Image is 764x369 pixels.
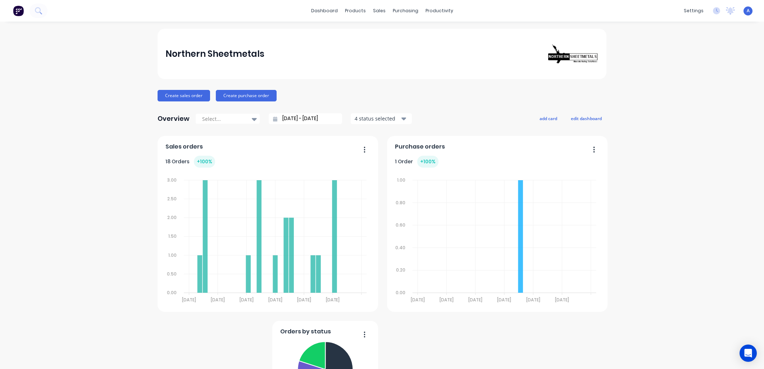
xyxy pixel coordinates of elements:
[395,290,405,296] tspan: 0.00
[240,297,254,303] tspan: [DATE]
[395,245,405,251] tspan: 0.40
[167,271,177,277] tspan: 0.50
[326,297,340,303] tspan: [DATE]
[168,252,177,258] tspan: 1.00
[417,156,438,168] div: + 100 %
[369,5,389,16] div: sales
[158,111,190,126] div: Overview
[397,177,405,183] tspan: 1.00
[308,5,341,16] a: dashboard
[165,47,264,61] div: Northern Sheetmetals
[497,297,511,303] tspan: [DATE]
[440,297,454,303] tspan: [DATE]
[740,345,757,362] div: Open Intercom Messenger
[395,156,438,168] div: 1 Order
[389,5,422,16] div: purchasing
[468,297,482,303] tspan: [DATE]
[13,5,24,16] img: Factory
[165,156,215,168] div: 18 Orders
[216,90,277,101] button: Create purchase order
[297,297,311,303] tspan: [DATE]
[747,8,750,14] span: A
[396,267,405,273] tspan: 0.20
[341,5,369,16] div: products
[395,222,405,228] tspan: 0.60
[526,297,540,303] tspan: [DATE]
[280,327,331,336] span: Orders by status
[194,156,215,168] div: + 100 %
[422,5,457,16] div: productivity
[355,115,400,122] div: 4 status selected
[351,113,412,124] button: 4 status selected
[211,297,225,303] tspan: [DATE]
[182,297,196,303] tspan: [DATE]
[535,114,562,123] button: add card
[680,5,707,16] div: settings
[410,297,424,303] tspan: [DATE]
[167,214,177,220] tspan: 2.00
[268,297,282,303] tspan: [DATE]
[395,142,445,151] span: Purchase orders
[167,177,177,183] tspan: 3.00
[158,90,210,101] button: Create sales order
[165,142,203,151] span: Sales orders
[555,297,569,303] tspan: [DATE]
[167,290,177,296] tspan: 0.00
[395,199,405,205] tspan: 0.80
[548,44,599,64] img: Northern Sheetmetals
[566,114,606,123] button: edit dashboard
[168,233,177,240] tspan: 1.50
[167,196,177,202] tspan: 2.50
